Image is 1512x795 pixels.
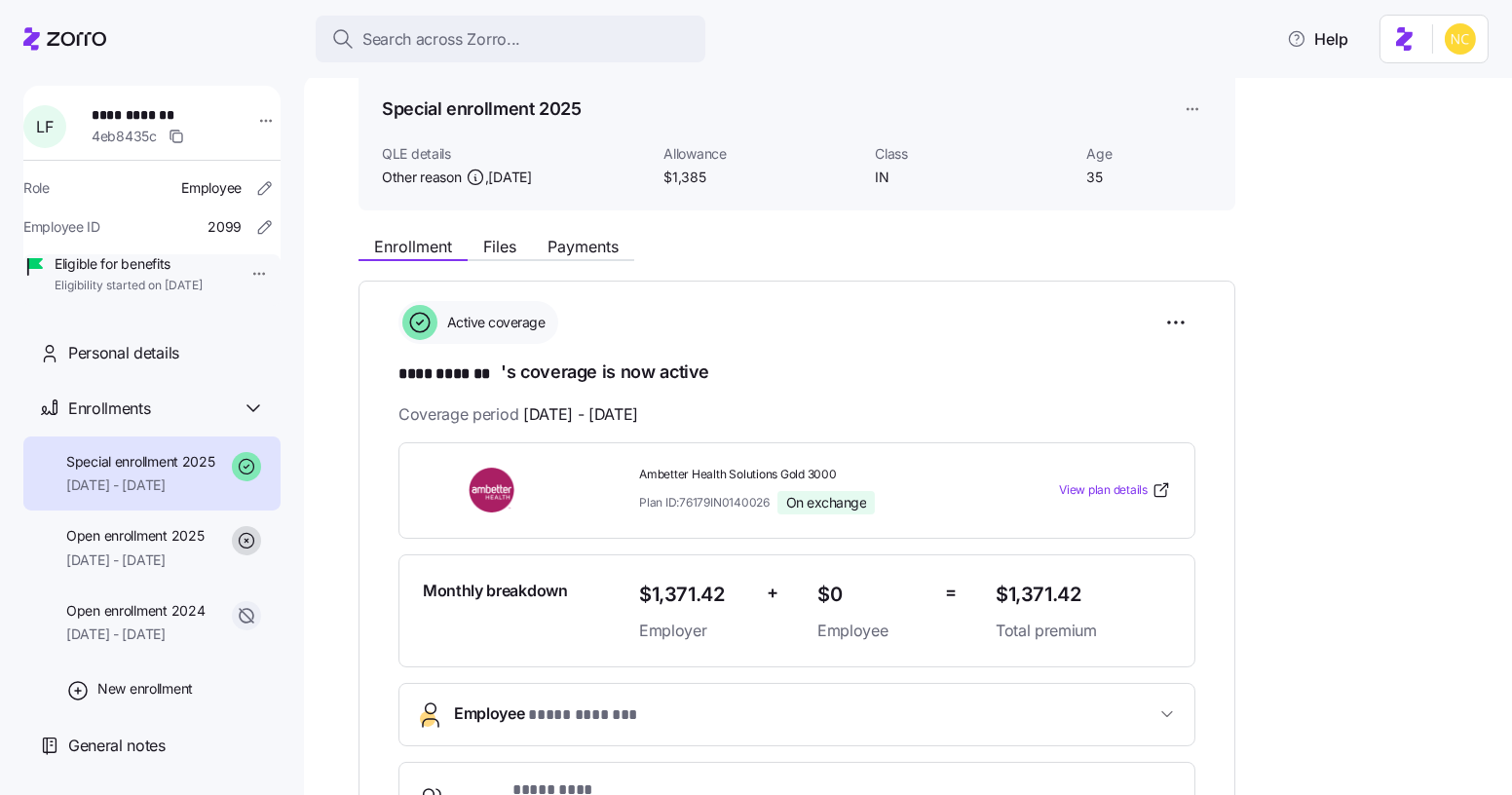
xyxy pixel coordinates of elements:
[1059,480,1171,500] a: View plan details
[66,475,215,495] span: [DATE] - [DATE]
[488,168,531,187] span: [DATE]
[996,619,1171,643] span: Total premium
[786,494,867,511] span: On exchange
[523,402,638,427] span: [DATE] - [DATE]
[454,701,640,728] span: Employee
[36,119,53,134] span: L F
[875,144,1071,164] span: Class
[1059,481,1148,500] span: View plan details
[382,96,582,121] h1: Special enrollment 2025
[97,679,193,699] span: New enrollment
[398,402,638,427] span: Coverage period
[374,239,452,254] span: Enrollment
[639,467,980,483] span: Ambetter Health Solutions Gold 3000
[1086,144,1212,164] span: Age
[66,550,204,570] span: [DATE] - [DATE]
[548,239,619,254] span: Payments
[68,734,166,758] span: General notes
[92,127,157,146] span: 4eb8435c
[66,601,205,621] span: Open enrollment 2024
[398,360,1195,387] h1: 's coverage is now active
[639,494,770,511] span: Plan ID: 76179IN0140026
[483,239,516,254] span: Files
[316,16,705,62] button: Search across Zorro...
[639,579,751,611] span: $1,371.42
[767,579,778,607] span: +
[817,579,929,611] span: $0
[663,144,859,164] span: Allowance
[1086,168,1212,187] span: 35
[68,341,179,365] span: Personal details
[663,168,859,187] span: $1,385
[423,579,568,603] span: Monthly breakdown
[66,452,215,472] span: Special enrollment 2025
[208,217,242,237] span: 2099
[945,579,957,607] span: =
[68,397,150,421] span: Enrollments
[55,254,203,274] span: Eligible for benefits
[362,27,520,52] span: Search across Zorro...
[66,625,205,644] span: [DATE] - [DATE]
[382,168,532,187] span: Other reason ,
[1287,27,1348,51] span: Help
[1271,19,1364,58] button: Help
[55,278,203,294] span: Eligibility started on [DATE]
[23,217,100,237] span: Employee ID
[382,144,648,164] span: QLE details
[996,579,1171,611] span: $1,371.42
[441,313,546,332] span: Active coverage
[181,178,242,198] span: Employee
[423,468,563,512] img: Ambetter
[875,168,1071,187] span: IN
[66,526,204,546] span: Open enrollment 2025
[1445,23,1476,55] img: e03b911e832a6112bf72643c5874f8d8
[23,178,50,198] span: Role
[639,619,751,643] span: Employer
[817,619,929,643] span: Employee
